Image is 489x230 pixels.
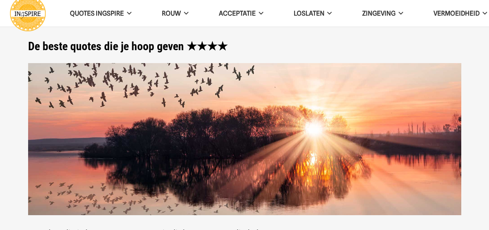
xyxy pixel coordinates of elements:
span: ROUW [162,10,181,17]
a: Acceptatie [204,4,279,23]
a: QUOTES INGSPIRE [55,4,147,23]
span: Loslaten [294,10,324,17]
span: Zingeving [362,10,396,17]
h1: De beste quotes die je hoop geven ★★★★ [28,40,461,53]
a: ROUW [147,4,204,23]
span: QUOTES INGSPIRE [70,10,124,17]
img: Spreuken over Hoop en Moed - ingspire [28,63,461,216]
span: VERMOEIDHEID [434,10,480,17]
span: Acceptatie [219,10,256,17]
a: Zingeving [347,4,418,23]
a: Loslaten [279,4,347,23]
